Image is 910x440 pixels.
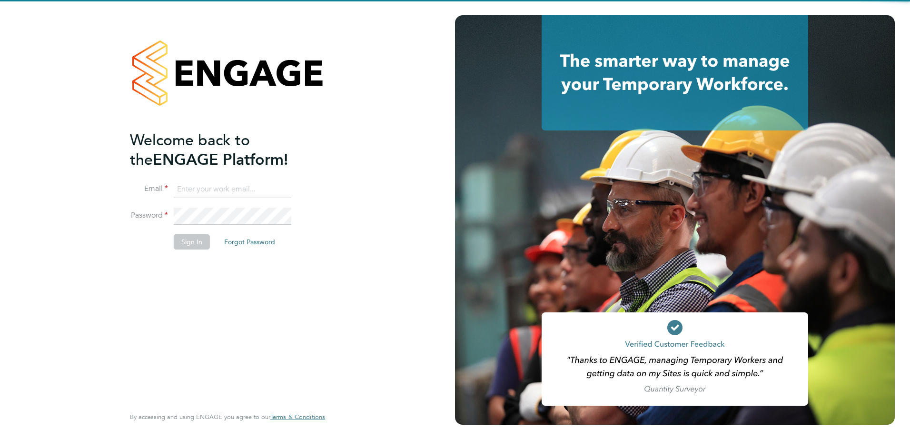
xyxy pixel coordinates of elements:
[130,210,168,220] label: Password
[270,413,325,421] a: Terms & Conditions
[130,184,168,194] label: Email
[217,234,283,250] button: Forgot Password
[174,234,210,250] button: Sign In
[130,131,250,169] span: Welcome back to the
[174,181,291,198] input: Enter your work email...
[130,130,316,170] h2: ENGAGE Platform!
[130,413,325,421] span: By accessing and using ENGAGE you agree to our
